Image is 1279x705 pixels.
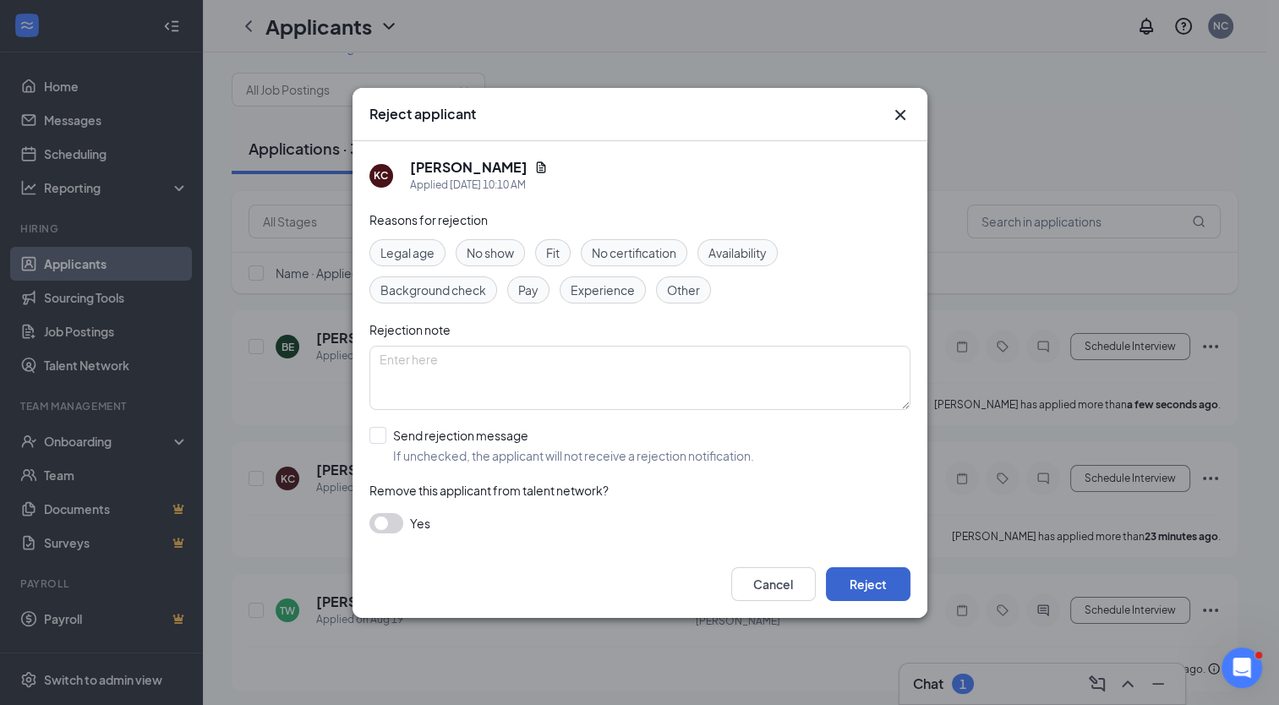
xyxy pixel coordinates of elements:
h3: Reject applicant [369,105,476,123]
span: No certification [592,243,676,262]
span: Reasons for rejection [369,212,488,227]
span: Pay [518,281,538,299]
span: Fit [546,243,560,262]
span: No show [467,243,514,262]
span: Availability [708,243,767,262]
button: Close [890,105,910,125]
span: Rejection note [369,322,451,337]
iframe: Intercom live chat [1222,648,1262,688]
span: Remove this applicant from talent network? [369,483,609,498]
svg: Cross [890,105,910,125]
span: Background check [380,281,486,299]
svg: Document [534,161,548,174]
span: Other [667,281,700,299]
span: Experience [571,281,635,299]
div: KC [374,168,388,183]
span: Yes [410,513,430,533]
h5: [PERSON_NAME] [410,158,527,177]
button: Cancel [731,567,816,601]
button: Reject [826,567,910,601]
div: Applied [DATE] 10:10 AM [410,177,548,194]
span: Legal age [380,243,435,262]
